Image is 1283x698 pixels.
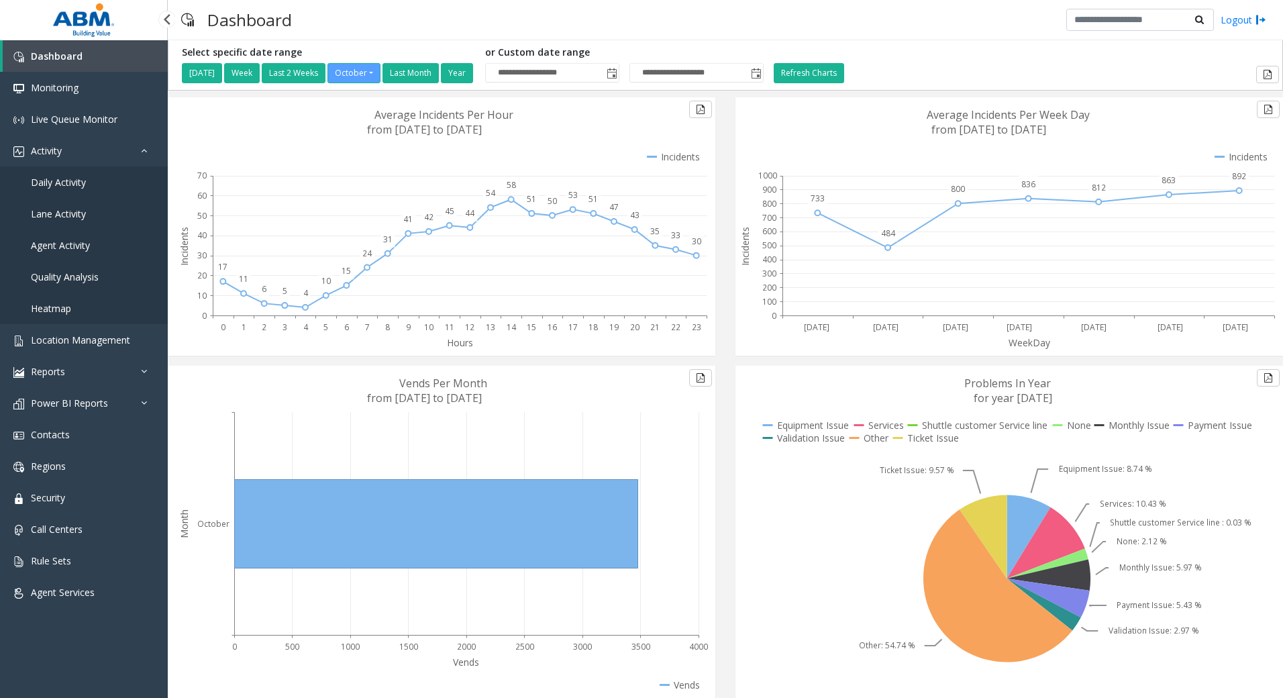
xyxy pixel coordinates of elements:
[1021,179,1035,190] text: 836
[283,285,287,297] text: 5
[31,113,117,126] span: Live Queue Monitor
[548,195,557,207] text: 50
[31,270,99,283] span: Quality Analysis
[762,268,776,279] text: 300
[974,391,1052,405] text: for year [DATE]
[31,302,71,315] span: Heatmap
[486,187,496,199] text: 54
[548,321,557,333] text: 16
[671,230,680,241] text: 33
[303,321,309,333] text: 4
[964,376,1051,391] text: Problems In Year
[13,430,24,441] img: 'icon'
[31,144,62,157] span: Activity
[631,641,650,652] text: 3500
[1009,336,1051,349] text: WeekDay
[31,50,83,62] span: Dashboard
[178,509,191,538] text: Month
[762,198,776,209] text: 800
[221,321,225,333] text: 0
[367,122,482,137] text: from [DATE] to [DATE]
[399,376,487,391] text: Vends Per Month
[762,282,776,293] text: 200
[1162,174,1176,186] text: 863
[1109,625,1199,636] text: Validation Issue: 2.97 %
[880,464,954,476] text: Ticket Issue: 9.57 %
[239,273,248,285] text: 11
[1257,101,1280,118] button: Export to pdf
[609,321,619,333] text: 19
[1255,13,1266,27] img: logout
[465,207,475,219] text: 44
[762,254,776,265] text: 400
[588,321,598,333] text: 18
[1081,321,1107,333] text: [DATE]
[1007,321,1032,333] text: [DATE]
[13,83,24,94] img: 'icon'
[445,321,454,333] text: 11
[31,397,108,409] span: Power BI Reports
[457,641,476,652] text: 2000
[1257,369,1280,387] button: Export to pdf
[31,491,65,504] span: Security
[689,101,712,118] button: Export to pdf
[630,209,639,221] text: 43
[31,239,90,252] span: Agent Activity
[689,641,708,652] text: 4000
[31,207,86,220] span: Lane Activity
[1232,170,1246,182] text: 892
[303,287,309,299] text: 4
[242,321,246,333] text: 1
[374,107,513,122] text: Average Incidents Per Hour
[515,641,534,652] text: 2500
[739,227,752,266] text: Incidents
[650,226,660,237] text: 35
[762,226,776,237] text: 600
[13,588,24,599] img: 'icon'
[811,193,825,204] text: 733
[630,321,639,333] text: 20
[365,321,370,333] text: 7
[13,399,24,409] img: 'icon'
[13,556,24,567] img: 'icon'
[197,270,207,281] text: 20
[527,321,536,333] text: 15
[201,3,299,36] h3: Dashboard
[232,641,237,652] text: 0
[1221,13,1266,27] a: Logout
[13,462,24,472] img: 'icon'
[182,47,475,58] h5: Select specific date range
[323,321,328,333] text: 5
[507,321,517,333] text: 14
[762,212,776,223] text: 700
[465,321,474,333] text: 12
[13,525,24,536] img: 'icon'
[804,321,829,333] text: [DATE]
[31,554,71,567] span: Rule Sets
[13,52,24,62] img: 'icon'
[13,115,24,126] img: 'icon'
[1117,536,1167,547] text: None: 2.12 %
[197,190,207,201] text: 60
[424,211,433,223] text: 42
[943,321,968,333] text: [DATE]
[689,369,712,387] button: Export to pdf
[485,47,764,58] h5: or Custom date range
[568,189,578,201] text: 53
[406,321,411,333] text: 9
[762,184,776,195] text: 900
[31,81,79,94] span: Monitoring
[224,63,260,83] button: Week
[31,460,66,472] span: Regions
[383,234,393,245] text: 31
[31,334,130,346] span: Location Management
[588,193,598,205] text: 51
[321,275,331,287] text: 10
[424,321,433,333] text: 10
[1059,463,1152,475] text: Equipment Issue: 8.74 %
[873,321,899,333] text: [DATE]
[31,586,95,599] span: Agent Services
[285,641,299,652] text: 500
[859,640,915,651] text: Other: 54.74 %
[1256,66,1279,83] button: Export to pdf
